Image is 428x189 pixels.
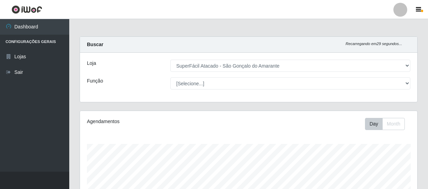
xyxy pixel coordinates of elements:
strong: Buscar [87,42,103,47]
div: Agendamentos [87,118,216,125]
img: CoreUI Logo [11,5,42,14]
div: Toolbar with button groups [365,118,410,130]
div: First group [365,118,405,130]
button: Day [365,118,383,130]
label: Loja [87,60,96,67]
button: Month [382,118,405,130]
label: Função [87,77,103,85]
i: Recarregando em 29 segundos... [346,42,402,46]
